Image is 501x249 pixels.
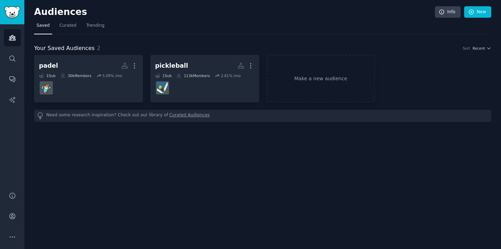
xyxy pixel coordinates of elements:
[155,61,188,70] div: pickleball
[155,73,172,78] div: 1 Sub
[41,82,52,93] img: padel
[176,73,210,78] div: 113k Members
[59,23,77,29] span: Curated
[221,73,241,78] div: 2.81 % /mo
[463,46,470,51] div: Sort
[86,23,104,29] span: Trending
[39,73,56,78] div: 1 Sub
[34,7,435,18] h2: Audiences
[34,20,52,34] a: Saved
[61,73,92,78] div: 30k Members
[4,6,20,18] img: GummySearch logo
[150,55,259,102] a: pickleball1Sub113kMembers2.81% /moPickleball
[39,61,58,70] div: padel
[102,73,122,78] div: 5.09 % /mo
[435,6,461,18] a: Info
[472,46,485,51] span: Recent
[169,112,210,119] a: Curated Audiences
[37,23,50,29] span: Saved
[97,45,101,51] span: 2
[34,44,95,53] span: Your Saved Audiences
[57,20,79,34] a: Curated
[34,110,491,122] div: Need some research inspiration? Check out our library of
[84,20,107,34] a: Trending
[472,46,491,51] button: Recent
[34,55,143,102] a: padel1Sub30kMembers5.09% /mopadel
[464,6,491,18] a: New
[157,82,168,93] img: Pickleball
[267,55,375,102] a: Make a new audience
